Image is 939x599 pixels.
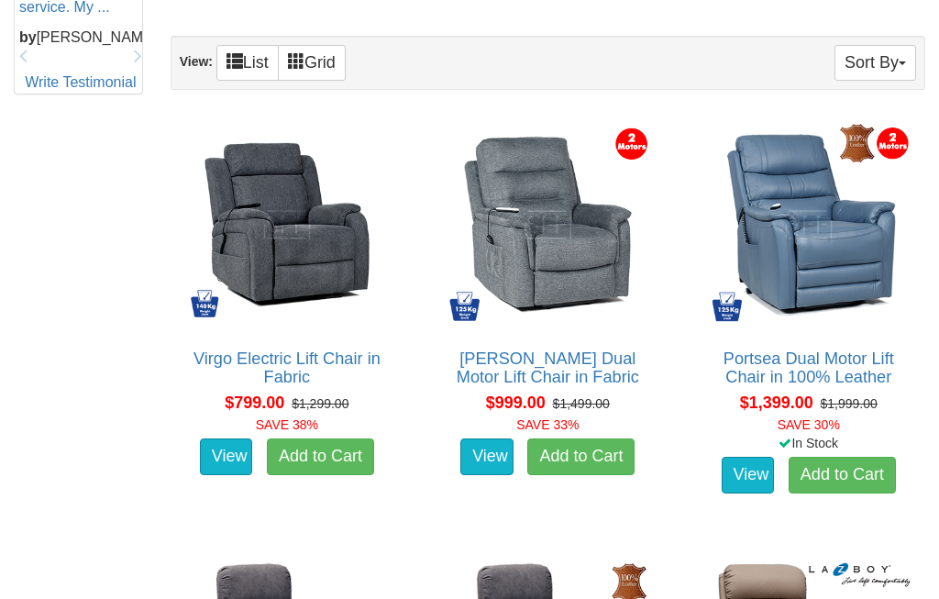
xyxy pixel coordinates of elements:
[821,396,878,411] del: $1,999.00
[267,438,374,475] a: Add to Cart
[527,438,635,475] a: Add to Cart
[19,28,142,49] p: [PERSON_NAME]
[180,54,213,69] strong: View:
[724,349,894,386] a: Portsea Dual Motor Lift Chair in 100% Leather
[292,396,348,411] del: $1,299.00
[789,457,896,494] a: Add to Cart
[722,457,775,494] a: View
[216,45,279,81] a: List
[486,394,546,412] span: $999.00
[278,45,346,81] a: Grid
[193,349,381,386] a: Virgo Electric Lift Chair in Fabric
[460,438,514,475] a: View
[441,118,654,331] img: Bristow Dual Motor Lift Chair in Fabric
[553,396,610,411] del: $1,499.00
[702,118,915,331] img: Portsea Dual Motor Lift Chair in 100% Leather
[457,349,639,386] a: [PERSON_NAME] Dual Motor Lift Chair in Fabric
[225,394,284,412] span: $799.00
[200,438,253,475] a: View
[516,417,579,432] font: SAVE 33%
[740,394,813,412] span: $1,399.00
[19,29,37,45] b: by
[256,417,318,432] font: SAVE 38%
[181,118,393,331] img: Virgo Electric Lift Chair in Fabric
[834,45,916,81] button: Sort By
[25,74,136,90] a: Write Testimonial
[778,417,840,432] font: SAVE 30%
[689,434,929,452] div: In Stock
